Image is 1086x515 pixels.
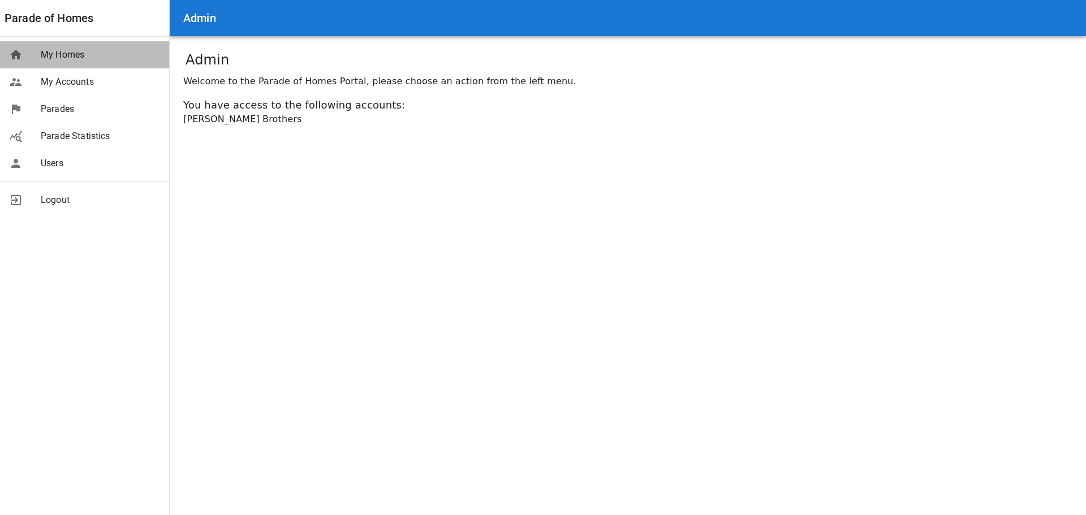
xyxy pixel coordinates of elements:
[183,9,216,27] h6: Admin
[41,75,160,89] span: My Accounts
[41,129,160,143] span: Parade Statistics
[183,97,1072,112] div: You have access to the following accounts:
[41,193,160,207] span: Logout
[186,50,229,70] h1: Admin
[5,9,93,27] a: Parade of Homes
[41,48,160,62] span: My Homes
[41,157,160,170] span: Users
[183,112,1072,126] div: [PERSON_NAME] Brothers
[41,102,160,116] span: Parades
